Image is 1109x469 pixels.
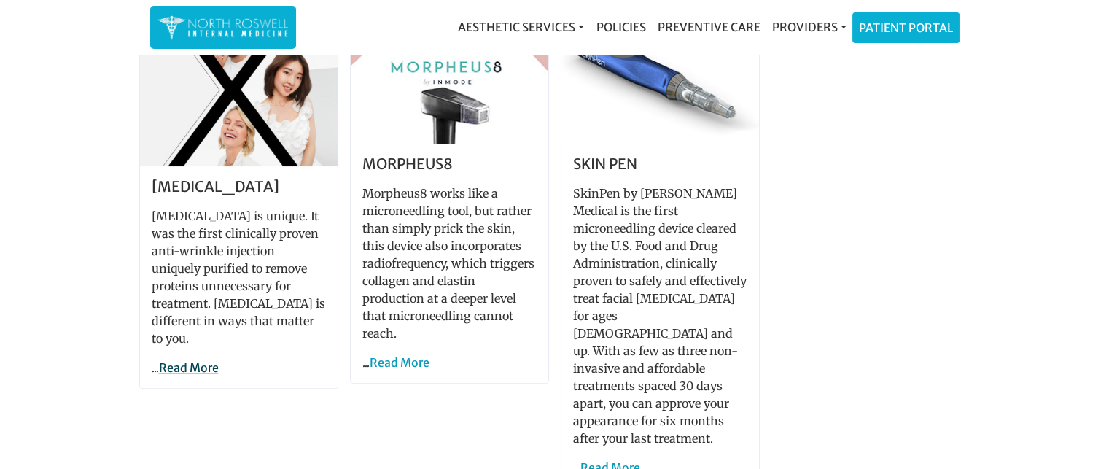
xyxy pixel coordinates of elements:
[152,178,326,195] h5: [MEDICAL_DATA]
[362,185,537,342] p: Morpheus8 works like a microneedling tool, but rather than simply prick the skin, this device als...
[452,12,590,42] a: Aesthetic Services
[561,17,759,144] img: Card image cap
[157,13,289,42] img: North Roswell Internal Medicine
[351,144,548,383] div: ...
[152,207,326,347] p: [MEDICAL_DATA] is unique. It was the first clinically proven anti-wrinkle injection uniquely puri...
[651,12,766,42] a: Preventive Care
[140,17,338,166] img: Card image cap
[573,185,747,447] p: SkinPen by [PERSON_NAME] Medical is the first microneedling device cleared by the U.S. Food and D...
[140,166,338,388] div: ...
[351,17,548,144] img: Card image cap
[370,355,429,370] a: Read More
[573,155,747,173] h5: Skin Pen
[590,12,651,42] a: Policies
[766,12,852,42] a: Providers
[159,360,219,375] a: Read More
[362,155,537,173] h5: Morpheus8
[853,13,959,42] a: Patient Portal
